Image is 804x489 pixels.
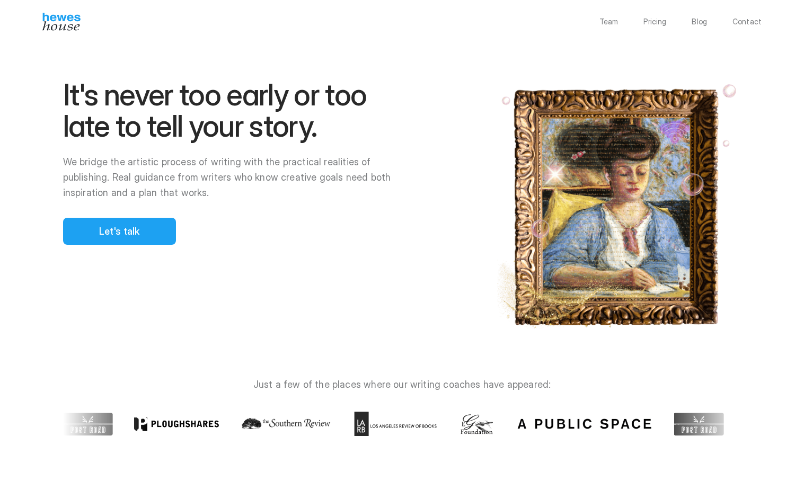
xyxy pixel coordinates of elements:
[692,18,707,25] a: Blog
[42,13,81,31] img: Hewes House’s book coach services offer creative writing courses, writing class to learn differen...
[732,18,762,25] a: Contact
[599,18,619,25] a: Team
[643,18,666,25] a: Pricing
